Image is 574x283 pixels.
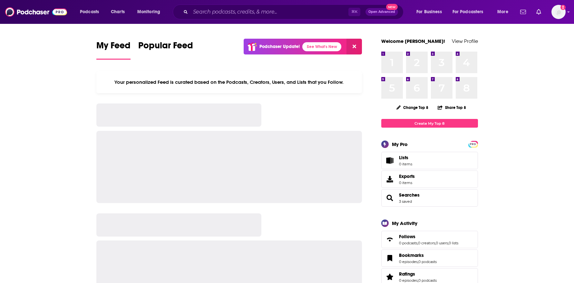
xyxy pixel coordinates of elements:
[399,278,418,283] a: 0 episodes
[384,175,396,184] span: Exports
[381,152,478,169] a: Lists
[412,7,450,17] button: open menu
[399,199,412,204] a: 3 saved
[551,5,566,19] span: Logged in as mdaniels
[399,162,412,166] span: 0 items
[107,7,129,17] a: Charts
[399,234,458,239] a: Follows
[381,231,478,248] span: Follows
[96,40,131,55] span: My Feed
[418,241,435,245] a: 0 creators
[381,171,478,188] a: Exports
[399,234,415,239] span: Follows
[96,71,362,93] div: Your personalized Feed is curated based on the Podcasts, Creators, Users, and Lists that you Follow.
[365,8,398,16] button: Open AdvancedNew
[418,278,437,283] a: 0 podcasts
[469,142,477,147] span: PRO
[381,119,478,128] a: Create My Top 8
[111,7,125,16] span: Charts
[452,38,478,44] a: View Profile
[399,271,437,277] a: Ratings
[381,189,478,207] span: Searches
[436,241,448,245] a: 0 users
[560,5,566,10] svg: Add a profile image
[137,7,160,16] span: Monitoring
[399,271,415,277] span: Ratings
[399,241,417,245] a: 0 podcasts
[399,155,412,161] span: Lists
[381,38,445,44] a: Welcome [PERSON_NAME]!
[399,259,418,264] a: 0 episodes
[418,259,437,264] a: 0 podcasts
[393,103,433,112] button: Change Top 8
[381,249,478,267] span: Bookmarks
[259,44,300,49] p: Podchaser Update!
[399,173,415,179] span: Exports
[384,254,396,263] a: Bookmarks
[399,181,415,185] span: 0 items
[138,40,193,55] span: Popular Feed
[551,5,566,19] button: Show profile menu
[5,6,67,18] img: Podchaser - Follow, Share and Rate Podcasts
[96,40,131,60] a: My Feed
[416,7,442,16] span: For Business
[392,220,417,226] div: My Activity
[80,7,99,16] span: Podcasts
[190,7,348,17] input: Search podcasts, credits, & more...
[392,141,408,147] div: My Pro
[348,8,360,16] span: ⌘ K
[493,7,516,17] button: open menu
[384,272,396,281] a: Ratings
[469,141,477,146] a: PRO
[435,241,436,245] span: ,
[452,7,483,16] span: For Podcasters
[386,4,398,10] span: New
[138,40,193,60] a: Popular Feed
[75,7,107,17] button: open menu
[399,192,420,198] a: Searches
[384,156,396,165] span: Lists
[497,7,508,16] span: More
[179,5,410,19] div: Search podcasts, credits, & more...
[449,241,458,245] a: 0 lists
[384,235,396,244] a: Follows
[368,10,395,14] span: Open Advanced
[534,6,544,17] a: Show notifications dropdown
[417,241,418,245] span: ,
[399,252,424,258] span: Bookmarks
[133,7,169,17] button: open menu
[302,42,341,51] a: See What's New
[384,193,396,202] a: Searches
[518,6,529,17] a: Show notifications dropdown
[437,101,466,114] button: Share Top 8
[551,5,566,19] img: User Profile
[448,7,493,17] button: open menu
[399,252,437,258] a: Bookmarks
[399,155,408,161] span: Lists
